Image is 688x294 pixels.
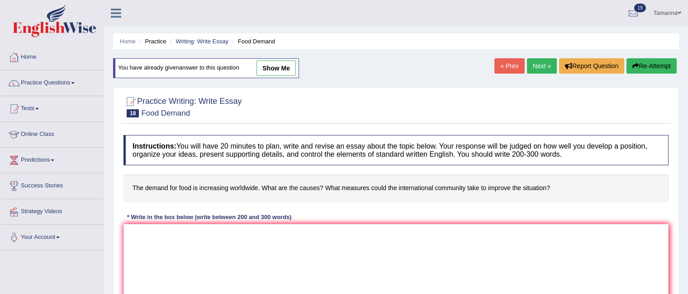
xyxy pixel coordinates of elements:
[123,135,669,165] h4: You will have 20 minutes to plan, write and revise an essay about the topic below. Your response ...
[0,199,104,222] a: Strategy Videos
[120,38,136,45] a: Home
[0,122,104,145] a: Online Class
[113,58,299,78] div: You have already given answer to this question
[0,225,104,247] a: Your Account
[123,95,242,117] h2: Practice Writing: Write Essay
[634,4,645,12] span: 19
[0,45,104,67] a: Home
[137,37,166,46] li: Practice
[256,61,296,76] a: show me
[127,109,139,117] span: 18
[626,58,677,74] button: Re-Attempt
[0,148,104,170] a: Predictions
[0,70,104,93] a: Practice Questions
[0,96,104,119] a: Tests
[559,58,624,74] button: Report Question
[123,174,669,202] h4: The demand for food is increasing worldwide. What are the causes? What measures could the interna...
[527,58,557,74] a: Next »
[123,213,295,222] div: * Write in the box below (write between 200 and 300 words)
[176,38,228,45] a: Writing: Write Essay
[0,173,104,196] a: Success Stories
[494,58,524,74] a: « Prev
[230,37,275,46] li: Food Demand
[133,142,176,150] b: Instructions:
[141,109,190,117] small: Food Demand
